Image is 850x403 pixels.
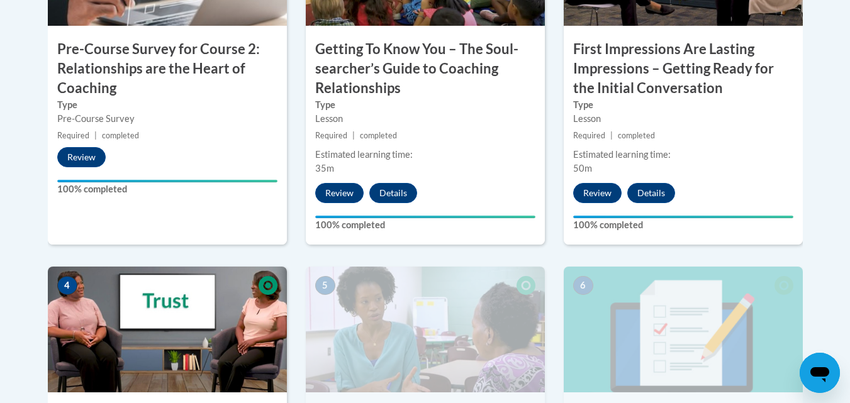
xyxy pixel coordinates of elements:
h3: Getting To Know You – The Soul-searcher’s Guide to Coaching Relationships [306,40,545,97]
div: Estimated learning time: [573,148,793,162]
button: Details [369,183,417,203]
div: Pre-Course Survey [57,112,277,126]
span: completed [102,131,139,140]
h3: First Impressions Are Lasting Impressions – Getting Ready for the Initial Conversation [564,40,803,97]
button: Details [627,183,675,203]
span: | [610,131,613,140]
span: completed [360,131,397,140]
label: Type [573,98,793,112]
div: Lesson [573,112,793,126]
div: Estimated learning time: [315,148,535,162]
img: Course Image [564,267,803,392]
span: Required [315,131,347,140]
label: Type [315,98,535,112]
span: | [352,131,355,140]
img: Course Image [48,267,287,392]
button: Review [573,183,622,203]
span: 35m [315,163,334,174]
img: Course Image [306,267,545,392]
span: completed [618,131,655,140]
span: 50m [573,163,592,174]
span: 6 [573,276,593,295]
label: 100% completed [57,182,277,196]
h3: Pre-Course Survey for Course 2: Relationships are the Heart of Coaching [48,40,287,97]
span: Required [573,131,605,140]
iframe: Button to launch messaging window [800,353,840,393]
button: Review [57,147,106,167]
span: 4 [57,276,77,295]
div: Your progress [315,216,535,218]
span: Required [57,131,89,140]
label: 100% completed [573,218,793,232]
label: Type [57,98,277,112]
span: | [94,131,97,140]
span: 5 [315,276,335,295]
label: 100% completed [315,218,535,232]
div: Lesson [315,112,535,126]
div: Your progress [573,216,793,218]
button: Review [315,183,364,203]
div: Your progress [57,180,277,182]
